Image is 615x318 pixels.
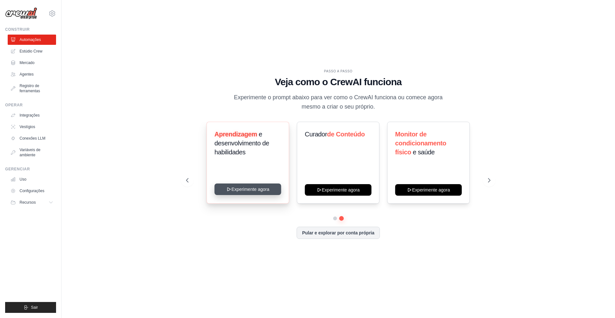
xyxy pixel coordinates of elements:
a: Configurações [8,186,56,196]
font: Recursos [20,200,36,205]
font: Experimente o prompt abaixo para ver como o CrewAI funciona ou comece agora mesmo a criar o seu p... [234,94,442,110]
font: Uso [20,177,26,182]
a: Mercado [8,58,56,68]
font: Curador [305,131,327,138]
font: Automações [20,37,41,42]
font: e saúde [413,149,435,156]
button: Pular e explorar por conta própria [297,227,380,239]
font: Mercado [20,61,35,65]
button: Experimente agora [215,183,281,195]
font: PASSO A PASSO [324,69,353,73]
font: Gerenciar [5,167,30,171]
font: de Conteúdo [327,131,365,138]
font: Registro de ferramentas [20,84,40,93]
a: Uso [8,174,56,184]
a: Estúdio Crew [8,46,56,56]
button: Sair [5,302,56,313]
font: Monitor de condicionamento físico [395,131,447,156]
font: Estúdio Crew [20,49,42,53]
button: Experimente agora [305,184,372,196]
a: Vestígios [8,122,56,132]
font: Veja como o CrewAI funciona [275,77,402,87]
font: Configurações [20,189,44,193]
font: Vestígios [20,125,35,129]
font: Pular e explorar por conta própria [302,230,374,235]
a: Variáveis ​​de ambiente [8,145,56,160]
font: Experimente agora [412,187,450,192]
font: Construir [5,27,30,32]
button: Experimente agora [395,184,462,196]
a: Conexões LLM [8,133,56,143]
font: Conexões LLM [20,136,45,141]
button: Recursos [8,197,56,208]
font: Variáveis ​​de ambiente [20,148,40,157]
a: Automações [8,35,56,45]
a: Registro de ferramentas [8,81,56,96]
iframe: Widget de bate-papo [583,287,615,318]
font: Aprendizagem [215,131,257,138]
a: Integrações [8,110,56,120]
a: Agentes [8,69,56,79]
font: Operar [5,103,23,107]
font: Agentes [20,72,34,77]
font: Sair [31,305,38,310]
font: Integrações [20,113,40,118]
font: Experimente agora [322,187,360,192]
font: e desenvolvimento de habilidades [215,131,269,156]
img: Logotipo [5,7,37,20]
